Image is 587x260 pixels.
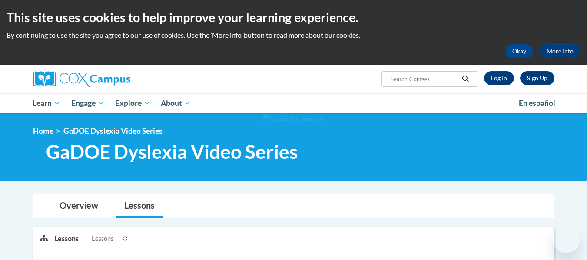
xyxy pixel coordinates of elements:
[63,126,163,135] span: GaDOE Dyslexia Video Series
[66,93,109,113] a: Engage
[513,94,561,112] a: En español
[33,71,130,87] img: Cox Campus
[161,98,190,109] span: About
[484,71,514,85] a: Log In
[33,71,198,87] a: Cox Campus
[520,71,554,85] a: Register
[540,44,580,58] a: More Info
[505,44,533,58] button: Okay
[115,98,150,109] span: Explore
[20,93,567,113] div: Main menu
[54,234,79,244] p: Lessons
[51,195,107,218] a: Overview
[7,9,580,26] h2: This site uses cookies to help improve your learning experience.
[519,99,555,108] span: En español
[7,30,580,40] p: By continuing to use the site you agree to our use of cookies. Use the ‘More info’ button to read...
[46,140,298,163] span: GaDOE Dyslexia Video Series
[33,126,53,135] a: Home
[263,114,325,124] img: Section background
[33,98,60,109] span: Learn
[27,93,66,113] a: Learn
[552,225,580,253] iframe: Button to launch messaging window
[459,74,472,84] button: Search
[155,93,196,113] a: About
[116,195,163,218] a: Lessons
[109,93,156,113] a: Explore
[92,234,113,244] span: Lessons
[389,74,459,84] input: Search Courses
[71,98,104,109] span: Engage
